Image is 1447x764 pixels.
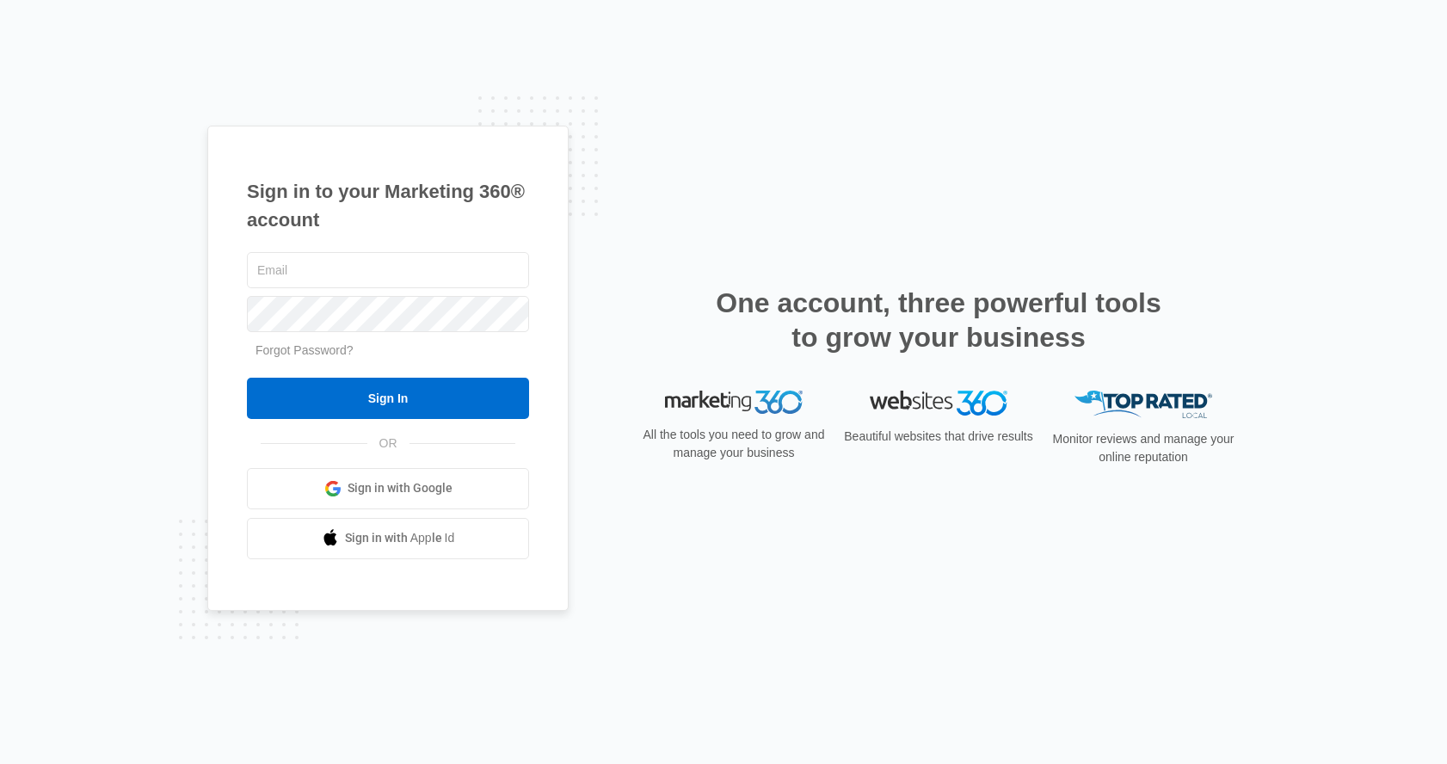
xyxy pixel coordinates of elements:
a: Forgot Password? [256,343,354,357]
img: Websites 360 [870,391,1007,416]
a: Sign in with Apple Id [247,518,529,559]
p: Beautiful websites that drive results [842,428,1035,446]
span: OR [367,434,409,453]
h2: One account, three powerful tools to grow your business [711,286,1167,354]
img: Top Rated Local [1074,391,1212,419]
img: Marketing 360 [665,391,803,415]
input: Sign In [247,378,529,419]
span: Sign in with Google [348,479,453,497]
p: All the tools you need to grow and manage your business [637,426,830,462]
a: Sign in with Google [247,468,529,509]
input: Email [247,252,529,288]
p: Monitor reviews and manage your online reputation [1047,430,1240,466]
span: Sign in with Apple Id [345,529,455,547]
h1: Sign in to your Marketing 360® account [247,177,529,234]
